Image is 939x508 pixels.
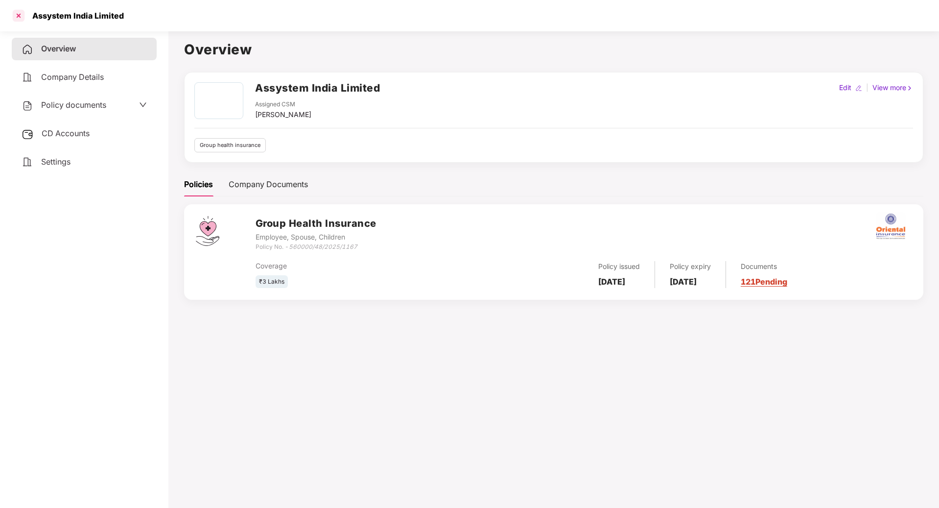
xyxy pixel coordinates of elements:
[255,80,380,96] h2: Assystem India Limited
[256,216,376,231] h3: Group Health Insurance
[22,44,33,55] img: svg+xml;base64,PHN2ZyB4bWxucz0iaHR0cDovL3d3dy53My5vcmcvMjAwMC9zdmciIHdpZHRoPSIyNCIgaGVpZ2h0PSIyNC...
[864,82,870,93] div: |
[22,128,34,140] img: svg+xml;base64,PHN2ZyB3aWR0aD0iMjUiIGhlaWdodD0iMjQiIHZpZXdCb3g9IjAgMCAyNSAyNCIgZmlsbD0ibm9uZSIgeG...
[256,232,376,242] div: Employee, Spouse, Children
[906,85,913,92] img: rightIcon
[741,261,787,272] div: Documents
[670,261,711,272] div: Policy expiry
[26,11,124,21] div: Assystem India Limited
[41,157,70,167] span: Settings
[598,277,625,287] b: [DATE]
[873,209,908,243] img: oi.png
[22,156,33,168] img: svg+xml;base64,PHN2ZyB4bWxucz0iaHR0cDovL3d3dy53My5vcmcvMjAwMC9zdmciIHdpZHRoPSIyNCIgaGVpZ2h0PSIyNC...
[22,100,33,112] img: svg+xml;base64,PHN2ZyB4bWxucz0iaHR0cDovL3d3dy53My5vcmcvMjAwMC9zdmciIHdpZHRoPSIyNCIgaGVpZ2h0PSIyNC...
[256,261,474,271] div: Coverage
[41,44,76,53] span: Overview
[255,100,311,109] div: Assigned CSM
[184,178,213,191] div: Policies
[22,72,33,83] img: svg+xml;base64,PHN2ZyB4bWxucz0iaHR0cDovL3d3dy53My5vcmcvMjAwMC9zdmciIHdpZHRoPSIyNCIgaGVpZ2h0PSIyNC...
[194,138,266,152] div: Group health insurance
[139,101,147,109] span: down
[229,178,308,191] div: Company Documents
[837,82,853,93] div: Edit
[670,277,697,287] b: [DATE]
[196,216,219,246] img: svg+xml;base64,PHN2ZyB4bWxucz0iaHR0cDovL3d3dy53My5vcmcvMjAwMC9zdmciIHdpZHRoPSI0Ny43MTQiIGhlaWdodD...
[741,277,787,287] a: 121 Pending
[256,242,376,252] div: Policy No. -
[255,109,311,120] div: [PERSON_NAME]
[289,243,357,250] i: 560000/48/2025/1167
[41,72,104,82] span: Company Details
[256,275,288,289] div: ₹3 Lakhs
[855,85,862,92] img: editIcon
[184,39,923,60] h1: Overview
[598,261,640,272] div: Policy issued
[870,82,915,93] div: View more
[42,128,90,138] span: CD Accounts
[41,100,106,110] span: Policy documents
